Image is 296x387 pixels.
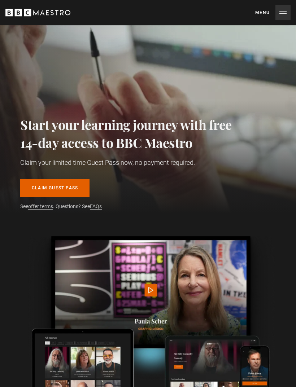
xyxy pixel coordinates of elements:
a: offer terms [28,203,53,210]
h1: Start your learning journey with free 14-day access to BBC Maestro [20,115,233,152]
p: Claim your limited time Guest Pass now, no payment required. [20,158,233,167]
svg: BBC Maestro [5,7,70,18]
button: Toggle navigation [255,5,291,20]
a: Claim guest pass [20,179,90,197]
a: FAQs [90,203,102,210]
p: See . Questions? See [20,203,233,210]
